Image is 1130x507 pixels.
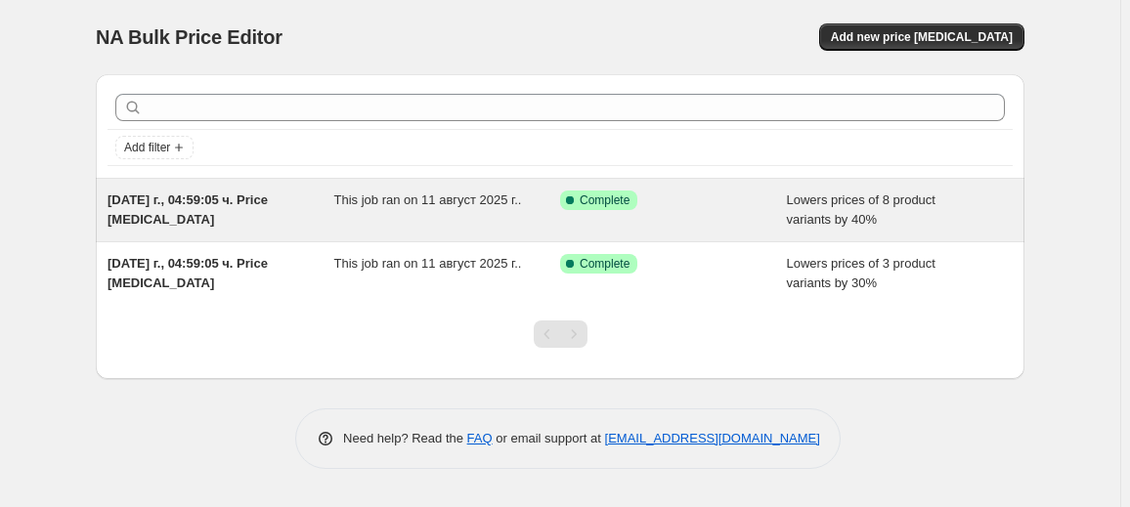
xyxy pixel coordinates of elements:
a: FAQ [467,431,493,445]
span: [DATE] г., 04:59:05 ч. Price [MEDICAL_DATA] [108,256,268,290]
span: This job ran on 11 август 2025 г.. [334,192,522,207]
span: Complete [580,192,630,208]
span: [DATE] г., 04:59:05 ч. Price [MEDICAL_DATA] [108,192,268,227]
span: Lowers prices of 8 product variants by 40% [787,192,935,227]
span: Complete [580,256,630,272]
span: Add filter [124,140,170,155]
span: Lowers prices of 3 product variants by 30% [787,256,935,290]
span: or email support at [493,431,605,445]
span: This job ran on 11 август 2025 г.. [334,256,522,271]
button: Add filter [115,136,194,159]
span: Add new price [MEDICAL_DATA] [831,29,1013,45]
a: [EMAIL_ADDRESS][DOMAIN_NAME] [605,431,820,445]
span: Need help? Read the [343,431,467,445]
nav: Pagination [534,320,587,348]
span: NA Bulk Price Editor [96,26,282,48]
button: Add new price [MEDICAL_DATA] [819,23,1024,51]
